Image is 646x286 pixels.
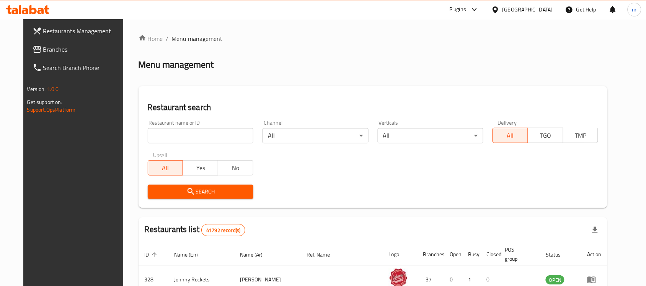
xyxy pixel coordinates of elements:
span: Search [154,187,247,197]
div: Export file [586,221,604,239]
label: Upsell [153,153,167,158]
button: TMP [563,128,599,143]
span: POS group [505,245,531,263]
span: TMP [566,130,595,141]
span: m [632,5,637,14]
span: Status [546,250,571,259]
span: Version: [27,84,46,94]
a: Search Branch Phone [26,58,131,77]
button: All [148,160,183,175]
span: All [151,162,180,174]
div: Plugins [449,5,466,14]
span: ID [145,250,159,259]
div: All [263,128,368,143]
span: 41792 record(s) [202,227,245,234]
div: All [378,128,483,143]
span: Search Branch Phone [43,63,125,72]
a: Support.OpsPlatform [27,105,76,115]
nav: breadcrumb [139,34,608,43]
span: TGO [531,130,560,141]
input: Search for restaurant name or ID.. [148,128,253,143]
th: Logo [383,243,417,266]
span: Restaurants Management [43,26,125,36]
div: Menu [587,275,601,284]
span: OPEN [546,276,564,284]
span: Yes [186,162,215,174]
span: Ref. Name [307,250,340,259]
button: Yes [183,160,218,175]
h2: Restaurants list [145,224,246,236]
span: Menu management [172,34,223,43]
button: Search [148,185,253,199]
span: Branches [43,45,125,54]
th: Action [581,243,607,266]
label: Delivery [498,120,517,125]
h2: Menu management [139,58,214,71]
th: Open [444,243,462,266]
a: Restaurants Management [26,22,131,40]
h2: Restaurant search [148,102,599,113]
span: 1.0.0 [47,84,59,94]
button: TGO [528,128,563,143]
a: Branches [26,40,131,58]
th: Branches [417,243,444,266]
span: Name (Ar) [240,250,272,259]
li: / [166,34,169,43]
div: Total records count [201,224,245,236]
th: Busy [462,243,481,266]
div: [GEOGRAPHIC_DATA] [502,5,553,14]
a: Home [139,34,163,43]
span: Get support on: [27,97,62,107]
span: All [496,130,525,141]
button: No [218,160,253,175]
button: All [493,128,528,143]
span: Name (En) [175,250,208,259]
th: Closed [481,243,499,266]
span: No [221,162,250,174]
